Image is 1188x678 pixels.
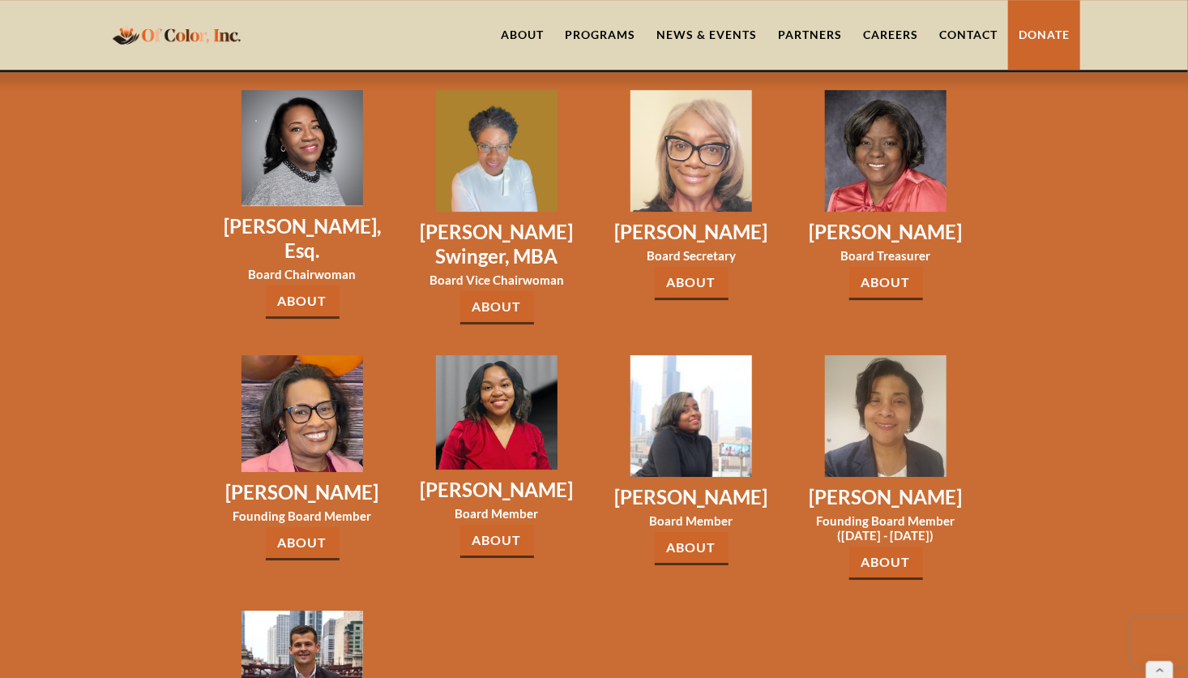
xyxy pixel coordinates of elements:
h3: Board Member [418,506,575,521]
h3: Board Vice Chairwoman [418,272,575,287]
a: About [266,527,340,560]
h3: Founding Board Member ([DATE] - [DATE]) [807,513,964,543]
h3: [PERSON_NAME] [807,220,964,244]
div: Programs [565,27,635,43]
h3: Board Member [613,513,770,528]
h3: [PERSON_NAME] [418,478,575,502]
a: About [849,547,923,580]
h3: [PERSON_NAME] [613,485,770,509]
a: About [655,267,729,300]
a: About [460,291,534,324]
a: About [655,532,729,565]
a: About [460,525,534,558]
h3: [PERSON_NAME] [613,220,770,244]
a: About [849,267,923,300]
h3: [PERSON_NAME] [807,485,964,509]
a: About [266,285,340,319]
h3: Board Secretary [613,248,770,263]
a: home [108,15,246,54]
h3: Board Chairwoman [224,267,381,281]
h3: [PERSON_NAME], Esq. [224,214,381,263]
h3: Board Treasurer [807,248,964,263]
h3: [PERSON_NAME] [224,480,381,504]
h3: [PERSON_NAME] Swinger, MBA [418,220,575,268]
h3: Founding Board Member [224,508,381,523]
